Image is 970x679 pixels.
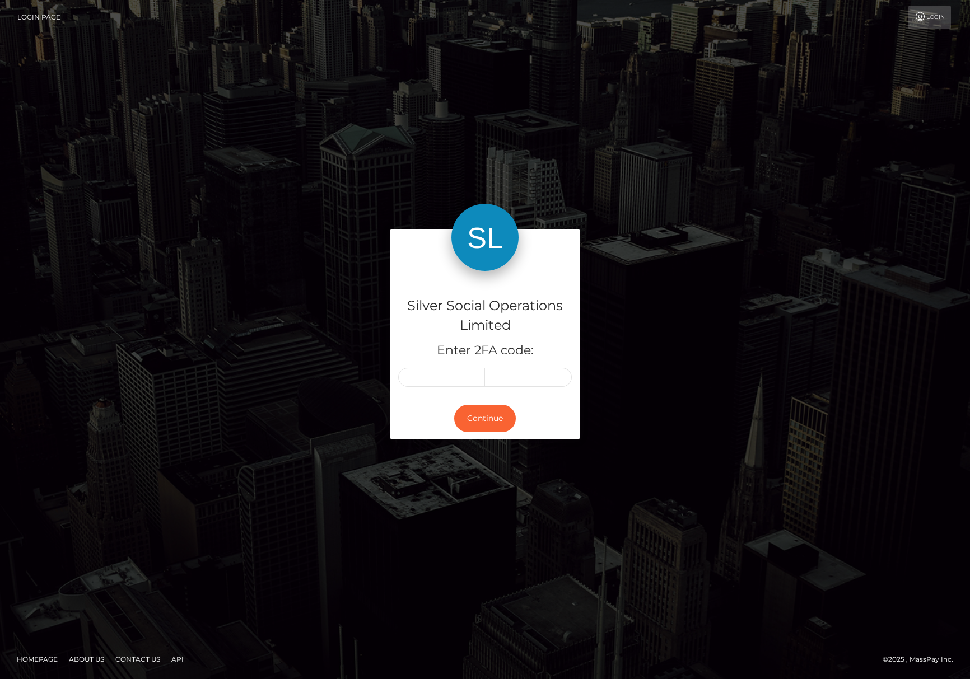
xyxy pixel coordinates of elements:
[111,650,165,668] a: Contact Us
[398,296,572,335] h4: Silver Social Operations Limited
[167,650,188,668] a: API
[908,6,951,29] a: Login
[883,653,962,666] div: © 2025 , MassPay Inc.
[454,405,516,432] button: Continue
[451,204,519,271] img: Silver Social Operations Limited
[12,650,62,668] a: Homepage
[64,650,109,668] a: About Us
[398,342,572,359] h5: Enter 2FA code:
[17,6,60,29] a: Login Page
